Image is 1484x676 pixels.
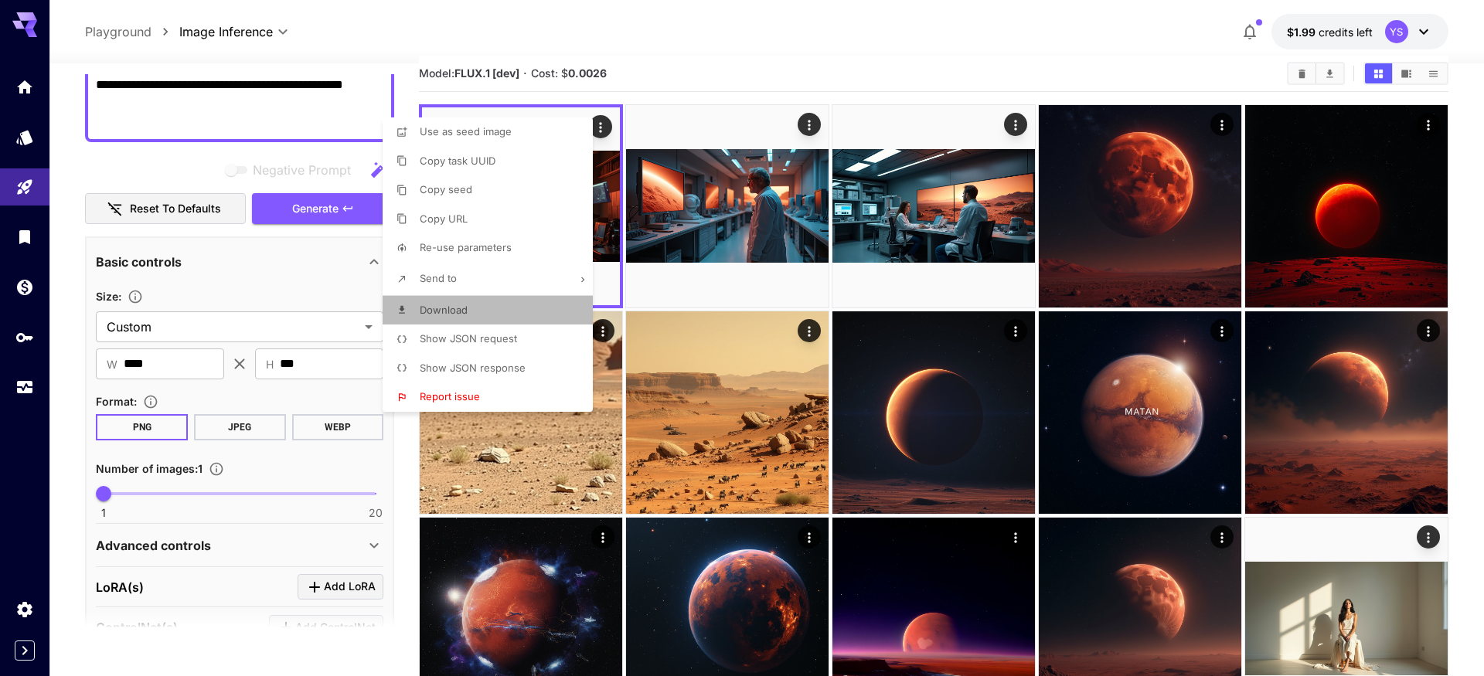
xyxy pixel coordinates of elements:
span: Copy seed [420,183,472,195]
span: Show JSON request [420,332,517,345]
span: Report issue [420,390,480,403]
span: Re-use parameters [420,241,512,253]
span: Download [420,304,468,316]
span: Send to [420,272,457,284]
span: Show JSON response [420,362,526,374]
span: Copy URL [420,212,468,225]
span: Use as seed image [420,125,512,138]
span: Copy task UUID [420,155,495,167]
